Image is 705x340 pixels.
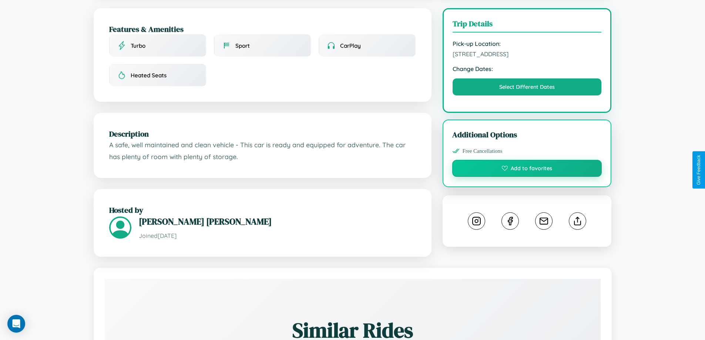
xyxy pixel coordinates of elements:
strong: Pick-up Location: [453,40,602,47]
p: A safe, well maintained and clean vehicle - This car is ready and equipped for adventure. The car... [109,139,416,162]
span: CarPlay [340,42,361,49]
h2: Features & Amenities [109,24,416,34]
span: Heated Seats [131,72,167,79]
p: Joined [DATE] [139,230,416,241]
h3: [PERSON_NAME] [PERSON_NAME] [139,215,416,228]
span: [STREET_ADDRESS] [453,50,602,58]
h2: Hosted by [109,205,416,215]
div: Give Feedback [696,155,701,185]
div: Open Intercom Messenger [7,315,25,333]
span: Free Cancellations [463,148,503,154]
span: Turbo [131,42,145,49]
strong: Change Dates: [453,65,602,73]
button: Select Different Dates [453,78,602,95]
h2: Description [109,128,416,139]
h3: Trip Details [453,18,602,33]
button: Add to favorites [452,160,602,177]
h3: Additional Options [452,129,602,140]
span: Sport [235,42,250,49]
